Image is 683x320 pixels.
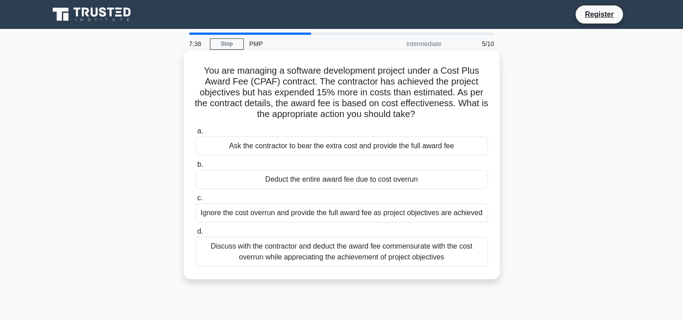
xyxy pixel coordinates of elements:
span: a. [197,127,203,135]
div: PMP [244,35,368,53]
div: Deduct the entire award fee due to cost overrun [195,170,488,189]
span: b. [197,160,203,168]
div: 5/10 [447,35,500,53]
div: Intermediate [368,35,447,53]
div: Discuss with the contractor and deduct the award fee commensurate with the cost overrun while app... [195,237,488,267]
span: d. [197,227,203,235]
a: Register [579,9,619,20]
div: 7:38 [184,35,210,53]
a: Stop [210,38,244,50]
span: c. [197,194,203,202]
div: Ask the contractor to bear the extra cost and provide the full award fee [195,136,488,155]
div: Ignore the cost overrun and provide the full award fee as project objectives are achieved [195,203,488,222]
h5: You are managing a software development project under a Cost Plus Award Fee (CPAF) contract. The ... [195,65,489,120]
